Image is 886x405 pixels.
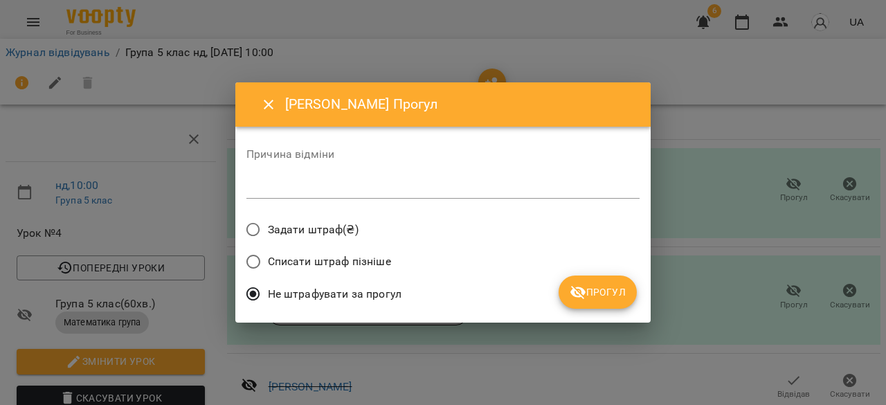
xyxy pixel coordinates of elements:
label: Причина відміни [246,149,640,160]
h6: [PERSON_NAME] Прогул [285,93,634,115]
button: Close [252,88,285,121]
span: Списати штраф пізніше [268,253,391,270]
button: Прогул [559,276,637,309]
span: Не штрафувати за прогул [268,286,401,303]
span: Прогул [570,284,626,300]
span: Задати штраф(₴) [268,222,359,238]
